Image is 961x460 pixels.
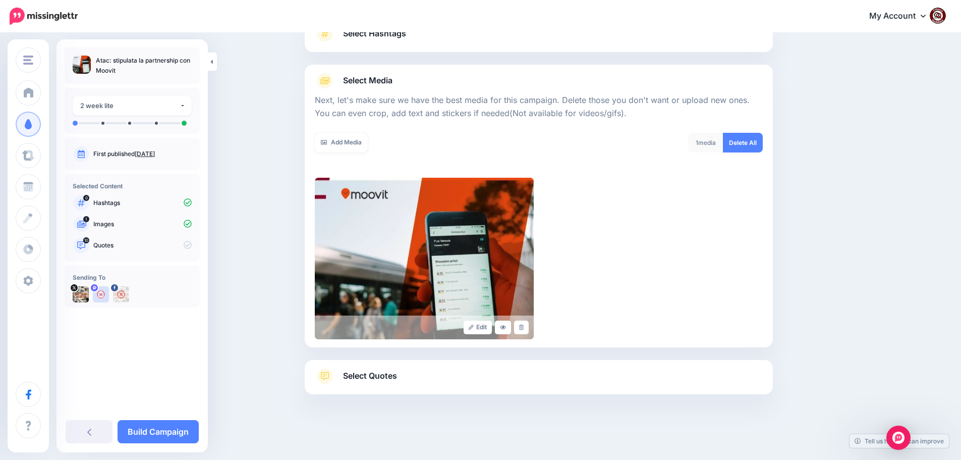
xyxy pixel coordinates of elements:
p: Hashtags [93,198,192,208]
span: 1 [83,216,89,222]
div: media [688,133,723,152]
p: Quotes [93,241,192,250]
img: 1ad03c7a550f6d97ea95eec80791292f_large.jpg [315,178,534,339]
p: Images [93,220,192,229]
a: [DATE] [135,150,155,158]
a: Select Hashtags [315,26,763,52]
img: 1ad03c7a550f6d97ea95eec80791292f_thumb.jpg [73,56,91,74]
img: user_default_image.png [93,286,109,302]
div: Select Media [315,89,763,339]
a: Tell us how we can improve [850,434,949,448]
div: Open Intercom Messenger [886,426,911,450]
p: Next, let's make sure we have the best media for this campaign. Delete those you don't want or up... [315,94,763,120]
div: 2 week lite [80,100,180,112]
a: Edit [464,321,492,334]
span: 10 [83,237,89,243]
a: Delete All [723,133,763,152]
h4: Sending To [73,274,192,281]
a: Select Quotes [315,368,763,394]
img: 463453305_2684324355074873_6393692129472495966_n-bsa154739.jpg [113,286,129,302]
span: Select Hashtags [343,27,406,40]
p: Atac: stipulata la partnership con Moovit [96,56,192,76]
img: Missinglettr [10,8,78,25]
p: First published [93,149,192,159]
span: 0 [83,195,89,201]
a: Select Media [315,73,763,89]
img: uTTNWBrh-84924.jpeg [73,286,89,302]
span: Select Media [343,74,392,87]
span: 1 [696,139,698,146]
span: Select Quotes [343,369,397,383]
button: 2 week lite [73,96,192,116]
h4: Selected Content [73,182,192,190]
a: Add Media [315,133,368,152]
a: My Account [859,4,946,29]
img: menu.png [23,56,33,65]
